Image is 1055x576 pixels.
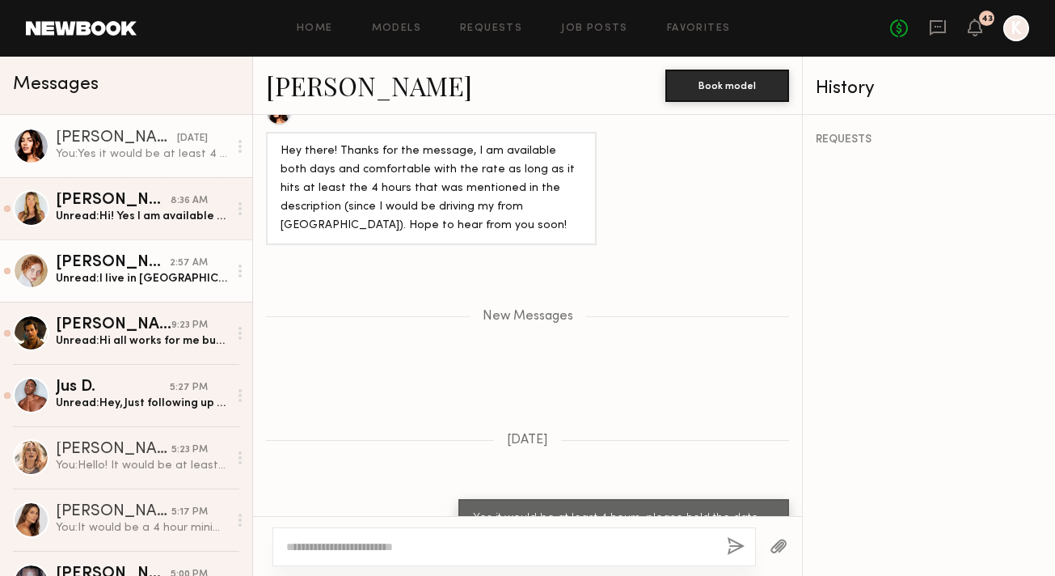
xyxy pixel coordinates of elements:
[56,146,228,162] div: You: Yes it would be at least 4 hours, please hold the date for now and we'll get back to you!
[56,458,228,473] div: You: Hello! It would be at least 4 hours
[177,131,208,146] div: [DATE]
[507,434,548,447] span: [DATE]
[170,380,208,396] div: 5:27 PM
[171,505,208,520] div: 5:17 PM
[56,209,228,224] div: Unread: Hi! Yes I am available and can work as a local.
[56,520,228,536] div: You: It would be a 4 hour minimum
[56,255,170,271] div: [PERSON_NAME]
[56,193,171,209] div: [PERSON_NAME]
[56,271,228,286] div: Unread: I live in [GEOGRAPHIC_DATA] so location is great for me
[281,142,582,235] div: Hey there! Thanks for the message, I am available both days and comfortable with the rate as long...
[667,23,731,34] a: Favorites
[473,510,774,547] div: Yes it would be at least 4 hours, please hold the date for now and we'll get back to you!
[665,78,789,91] a: Book model
[56,504,171,520] div: [PERSON_NAME]
[171,318,208,333] div: 9:23 PM
[171,443,208,458] div: 5:23 PM
[266,68,472,103] a: [PERSON_NAME]
[460,23,522,34] a: Requests
[1003,15,1029,41] a: K
[56,130,177,146] div: [PERSON_NAME]
[170,256,208,271] div: 2:57 AM
[981,15,993,23] div: 43
[816,134,1042,146] div: REQUESTS
[56,333,228,349] div: Unread: Hi all works for me but how long would it take? How many hours? Thanks
[13,75,99,94] span: Messages
[561,23,628,34] a: Job Posts
[56,317,171,333] div: [PERSON_NAME]
[56,442,171,458] div: [PERSON_NAME]
[816,79,1042,98] div: History
[297,23,333,34] a: Home
[56,379,170,396] div: Jus D.
[171,193,208,209] div: 8:36 AM
[372,23,421,34] a: Models
[56,396,228,411] div: Unread: Hey, Just following up to make sure the photo release was received and about possible ad ...
[665,70,789,102] button: Book model
[483,310,573,324] span: New Messages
